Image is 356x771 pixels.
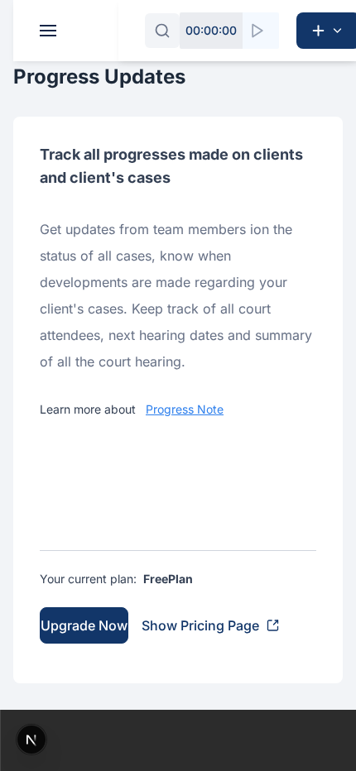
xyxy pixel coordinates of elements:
p: Learn more about [40,401,224,418]
button: Show Pricing Page [142,607,280,644]
h1: Progress Updates [13,64,343,90]
div: Get updates from team members ion the status of all cases, know when developments are made regard... [40,216,316,375]
button: Upgrade Now [40,607,128,644]
p: 00 : 00 : 00 [185,22,237,39]
span: Free Plan [143,572,193,586]
a: Progress Note [146,402,224,416]
p: Track all progresses made on clients and client's cases [40,143,316,189]
p: Your current plan: [40,571,316,587]
span: Show Pricing Page [142,615,259,635]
